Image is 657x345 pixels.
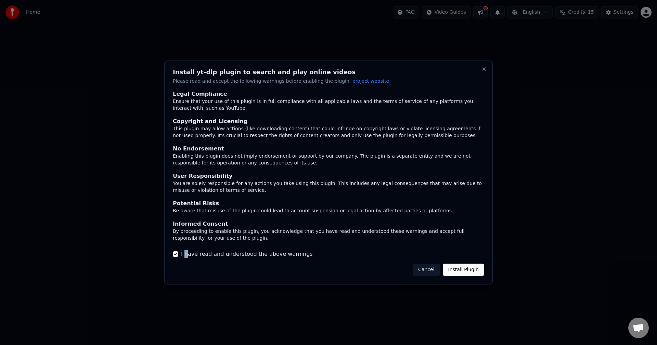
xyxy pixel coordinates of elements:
div: By proceeding to enable this plugin, you acknowledge that you have read and understood these warn... [173,228,484,242]
div: Potential Risks [173,199,484,208]
div: You are solely responsible for any actions you take using this plugin. This includes any legal co... [173,180,484,194]
h2: Install yt-dlp plugin to search and play online videos [173,69,484,75]
div: Be aware that misuse of the plugin could lead to account suspension or legal action by affected p... [173,208,484,214]
div: Ensure that your use of this plugin is in full compliance with all applicable laws and the terms ... [173,98,484,112]
div: Copyright and Licensing [173,118,484,126]
div: Enabling this plugin does not imply endorsement or support by our company. The plugin is a separa... [173,153,484,167]
button: Install Plugin [443,264,484,276]
p: Please read and accept the following warnings before enabling the plugin. [173,78,484,85]
div: No Endorsement [173,145,484,153]
div: This plugin may allow actions (like downloading content) that could infringe on copyright laws or... [173,126,484,140]
div: Legal Compliance [173,90,484,98]
div: User Responsibility [173,172,484,180]
div: Informed Consent [173,220,484,228]
label: I have read and understood the above warnings [181,250,313,258]
span: project website [352,78,389,84]
button: Cancel [413,264,440,276]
